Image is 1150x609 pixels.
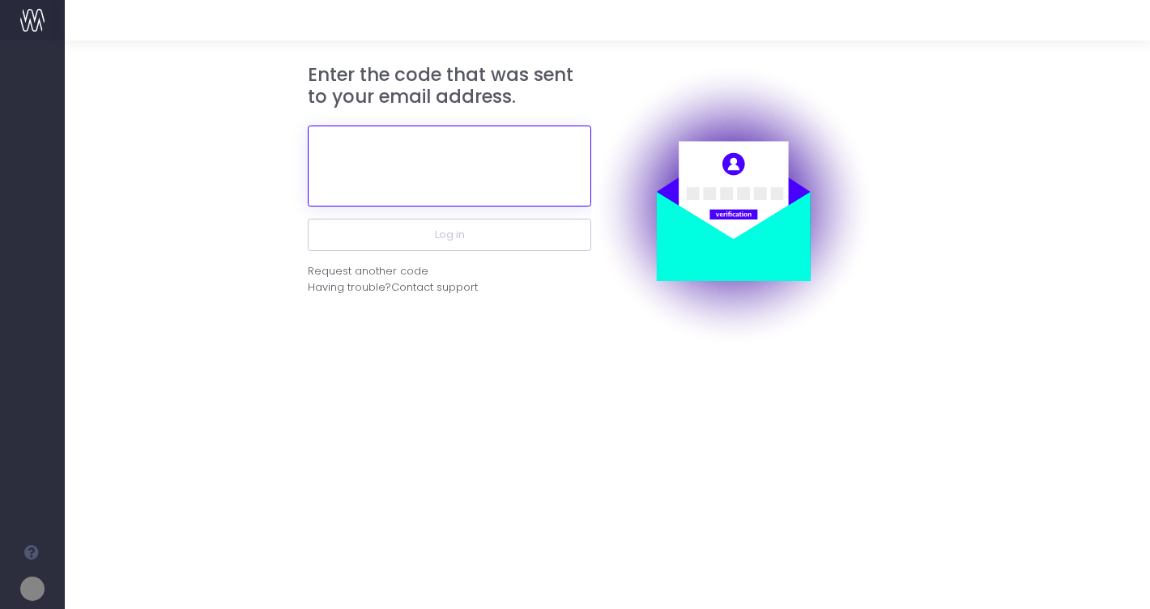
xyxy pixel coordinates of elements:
[391,279,478,296] span: Contact support
[308,263,428,279] div: Request another code
[591,64,875,347] img: auth.png
[308,219,591,251] button: Log in
[20,577,45,601] img: images/default_profile_image.png
[308,64,591,109] h3: Enter the code that was sent to your email address.
[308,279,591,296] div: Having trouble?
